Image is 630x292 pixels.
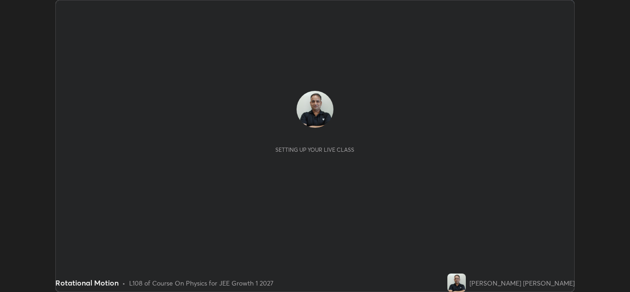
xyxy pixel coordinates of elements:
img: 3a59e42194ec479db318b30fb47d773a.jpg [447,274,466,292]
div: • [122,278,125,288]
img: 3a59e42194ec479db318b30fb47d773a.jpg [297,91,333,128]
div: Setting up your live class [275,146,354,153]
div: Rotational Motion [55,277,119,288]
div: L108 of Course On Physics for JEE Growth 1 2027 [129,278,273,288]
div: [PERSON_NAME] [PERSON_NAME] [470,278,575,288]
